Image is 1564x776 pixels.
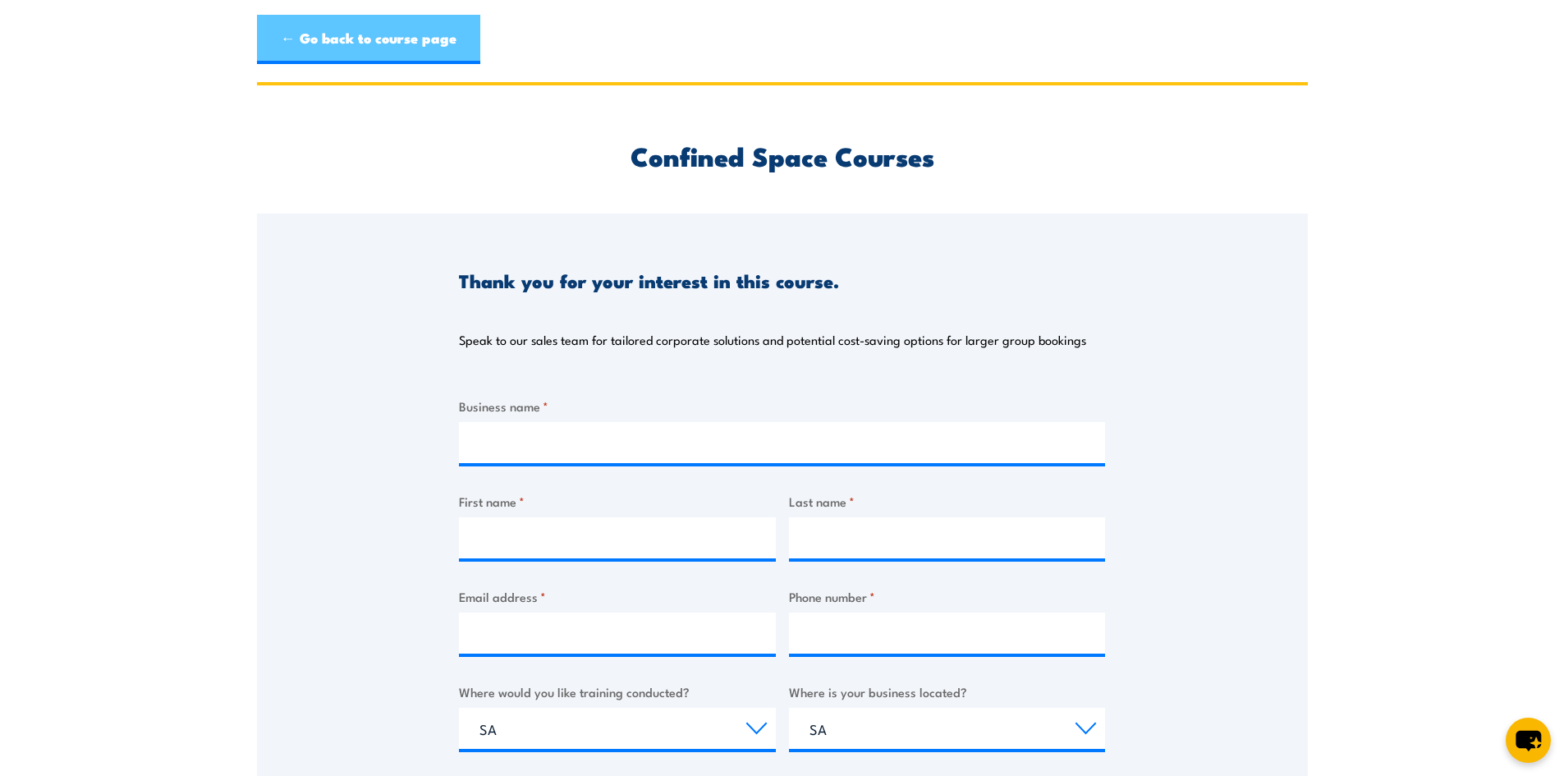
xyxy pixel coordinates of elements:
[459,492,776,511] label: First name
[1506,718,1551,763] button: chat-button
[459,144,1105,167] h2: Confined Space Courses
[459,587,776,606] label: Email address
[459,397,1105,416] label: Business name
[459,682,776,701] label: Where would you like training conducted?
[789,492,1106,511] label: Last name
[789,587,1106,606] label: Phone number
[459,332,1086,348] p: Speak to our sales team for tailored corporate solutions and potential cost-saving options for la...
[257,15,480,64] a: ← Go back to course page
[459,271,839,290] h3: Thank you for your interest in this course.
[789,682,1106,701] label: Where is your business located?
